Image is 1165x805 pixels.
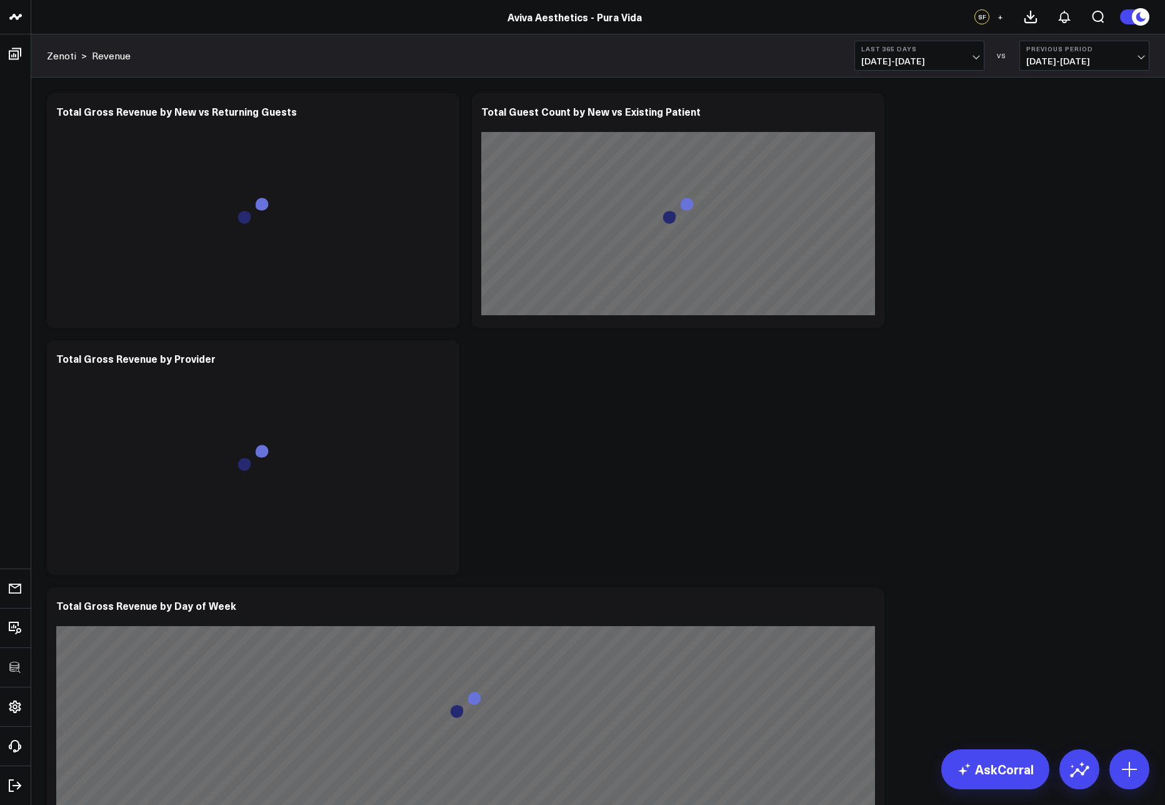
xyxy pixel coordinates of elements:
div: Total Gross Revenue by Provider [56,352,216,365]
a: AskCorral [941,749,1049,789]
button: Previous Period[DATE]-[DATE] [1019,41,1149,71]
div: Total Gross Revenue by Day of Week [56,599,236,612]
a: Aviva Aesthetics - Pura Vida [507,10,642,24]
b: Last 365 Days [861,45,977,53]
button: Last 365 Days[DATE]-[DATE] [854,41,984,71]
div: Total Gross Revenue by New vs Returning Guests [56,104,297,118]
div: SF [974,9,989,24]
span: [DATE] - [DATE] [861,56,977,66]
span: [DATE] - [DATE] [1026,56,1142,66]
div: > [47,49,87,63]
button: + [992,9,1007,24]
span: + [997,13,1003,21]
a: Revenue [92,49,131,63]
div: Total Guest Count by New vs Existing Patient [481,104,701,118]
a: Zenoti [47,49,76,63]
div: VS [991,52,1013,59]
b: Previous Period [1026,45,1142,53]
